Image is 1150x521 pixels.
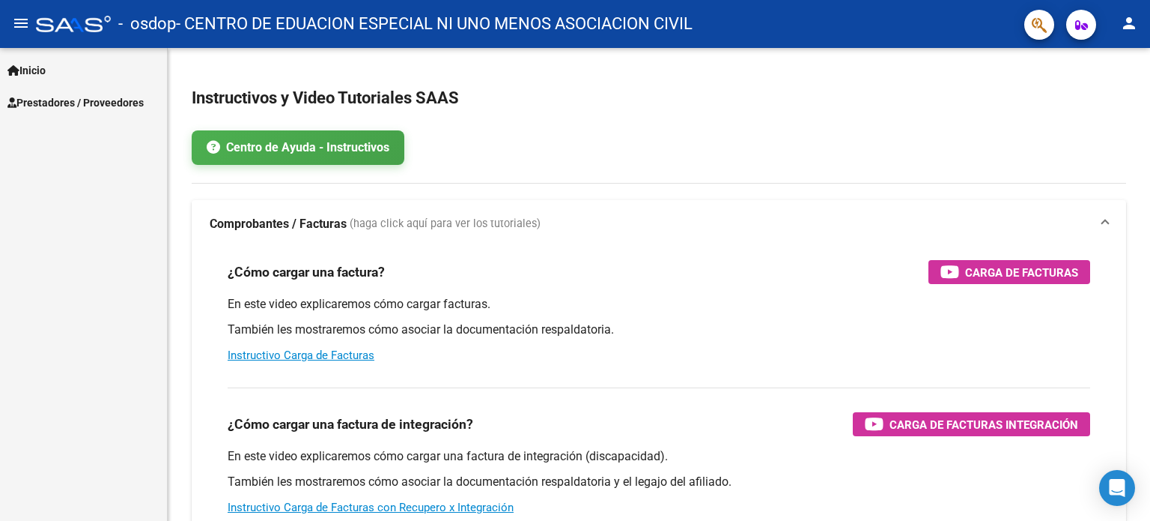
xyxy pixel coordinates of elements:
[889,415,1078,434] span: Carga de Facturas Integración
[176,7,693,40] span: - CENTRO DE EDUACION ESPECIAL NI UNO MENOS ASOCIACION CIVIL
[118,7,176,40] span: - osdop
[965,263,1078,282] span: Carga de Facturas
[228,296,1090,313] p: En este video explicaremos cómo cargar facturas.
[228,322,1090,338] p: También les mostraremos cómo asociar la documentación respaldatoria.
[228,448,1090,465] p: En este video explicaremos cómo cargar una factura de integración (discapacidad).
[350,216,541,232] span: (haga click aquí para ver los tutoriales)
[228,262,385,283] h3: ¿Cómo cargar una factura?
[853,412,1090,436] button: Carga de Facturas Integración
[192,84,1126,112] h2: Instructivos y Video Tutoriales SAAS
[228,501,514,514] a: Instructivo Carga de Facturas con Recupero x Integración
[7,94,144,111] span: Prestadores / Proveedores
[1099,470,1135,506] div: Open Intercom Messenger
[228,349,374,362] a: Instructivo Carga de Facturas
[1120,14,1138,32] mat-icon: person
[7,62,46,79] span: Inicio
[192,130,404,165] a: Centro de Ayuda - Instructivos
[210,216,347,232] strong: Comprobantes / Facturas
[192,200,1126,248] mat-expansion-panel-header: Comprobantes / Facturas (haga click aquí para ver los tutoriales)
[12,14,30,32] mat-icon: menu
[228,474,1090,490] p: También les mostraremos cómo asociar la documentación respaldatoria y el legajo del afiliado.
[928,260,1090,284] button: Carga de Facturas
[228,414,473,435] h3: ¿Cómo cargar una factura de integración?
